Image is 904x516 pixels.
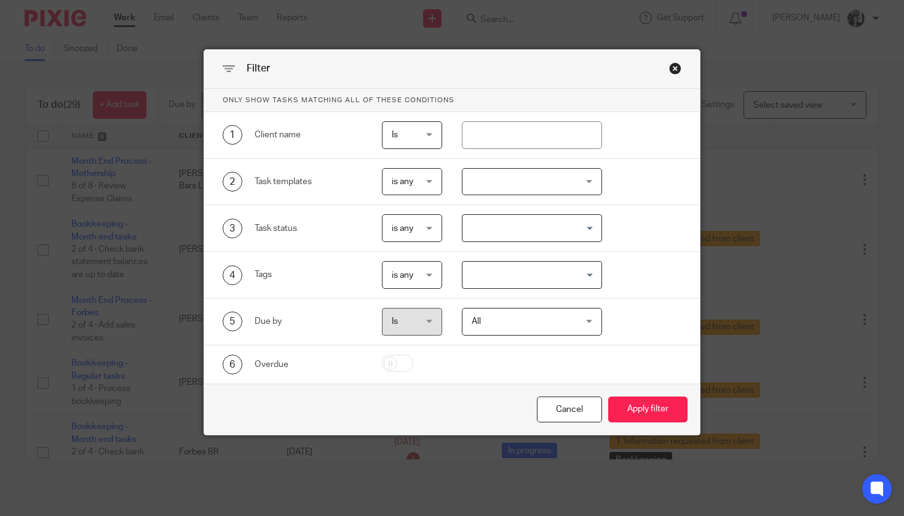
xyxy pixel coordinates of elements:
div: Close this dialog window [669,62,681,75]
span: is any [392,177,413,186]
div: Tags [255,268,363,281]
span: Filter [247,63,270,73]
div: Task templates [255,175,363,188]
span: is any [392,271,413,280]
div: 3 [223,219,242,238]
button: Apply filter [608,397,688,423]
div: Close this dialog window [537,397,602,423]
div: 4 [223,265,242,285]
div: 2 [223,172,242,191]
p: Only show tasks matching all of these conditions [204,89,700,112]
span: Is [392,317,398,326]
div: Client name [255,129,363,141]
div: Search for option [462,261,602,289]
span: All [472,317,481,326]
input: Search for option [464,217,595,239]
div: Overdue [255,358,363,371]
span: Is [392,131,398,139]
input: Search for option [464,264,595,286]
div: 5 [223,312,242,331]
div: Search for option [462,214,602,242]
div: 6 [223,355,242,374]
span: is any [392,224,413,233]
div: Task status [255,222,363,235]
div: Due by [255,315,363,328]
div: 1 [223,125,242,145]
